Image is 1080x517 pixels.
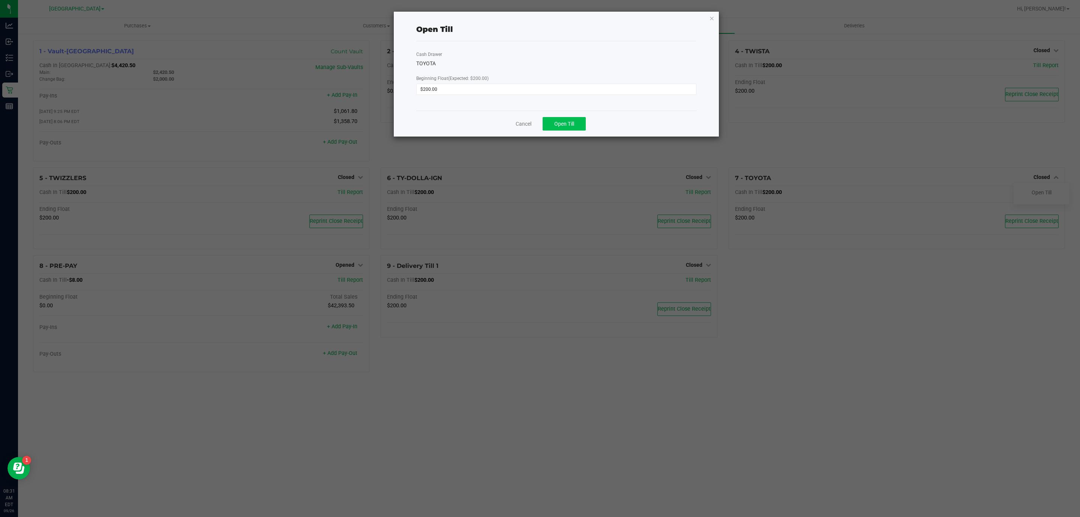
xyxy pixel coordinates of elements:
[448,76,489,81] span: (Expected: $200.00)
[543,117,586,131] button: Open Till
[416,60,696,68] div: TOYOTA
[416,24,453,35] div: Open Till
[554,121,574,127] span: Open Till
[416,76,489,81] span: Beginning Float
[7,457,30,479] iframe: Resource center
[416,51,442,58] label: Cash Drawer
[516,120,531,128] a: Cancel
[22,456,31,465] iframe: Resource center unread badge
